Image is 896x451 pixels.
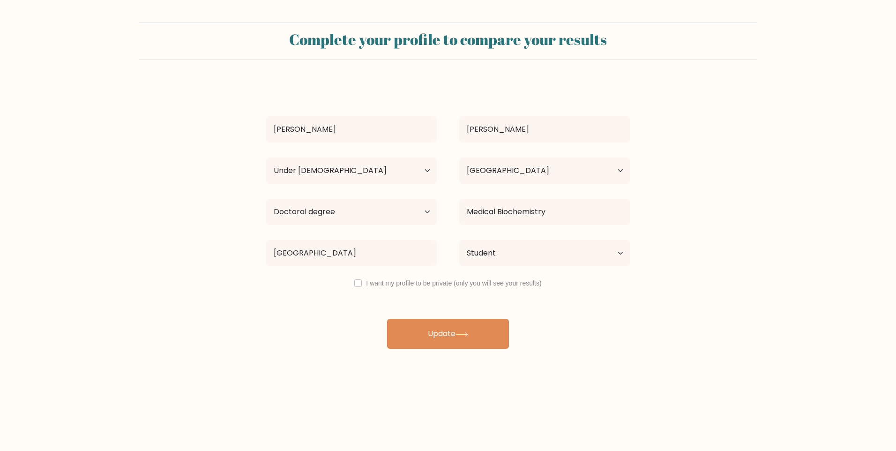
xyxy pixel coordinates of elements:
label: I want my profile to be private (only you will see your results) [366,279,541,287]
input: Last name [459,116,630,143]
button: Update [387,319,509,349]
input: What did you study? [459,199,630,225]
h2: Complete your profile to compare your results [144,30,752,48]
input: First name [266,116,437,143]
input: Most relevant educational institution [266,240,437,266]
